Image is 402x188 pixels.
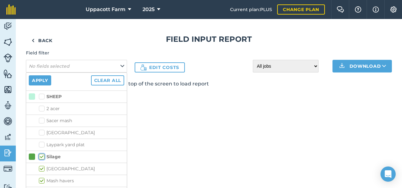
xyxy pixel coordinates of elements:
[39,129,124,136] label: [GEOGRAPHIC_DATA]
[39,141,124,148] label: Laypark yard plat
[3,22,12,31] img: svg+xml;base64,PD94bWwgdmVyc2lvbj0iMS4wIiBlbmNvZGluZz0idXRmLTgiPz4KPCEtLSBHZW5lcmF0b3I6IEFkb2JlIE...
[39,117,124,124] label: 5acer mash
[143,6,155,13] span: 2025
[390,6,397,13] img: A cog icon
[26,80,392,88] p: Select fields using the dropdown at the top of the screen to load report
[32,37,34,44] img: svg+xml;base64,PHN2ZyB4bWxucz0iaHR0cDovL3d3dy53My5vcmcvMjAwMC9zdmciIHdpZHRoPSI5IiBoZWlnaHQ9IjI0Ii...
[230,6,272,13] span: Current plan : PLUS
[26,49,127,56] h4: Field filter
[277,4,325,15] a: Change plan
[86,6,125,13] span: Uppacott Farm
[337,6,344,13] img: Two speech bubbles overlapping with the left bubble in the forefront
[3,116,12,126] img: svg+xml;base64,PD94bWwgdmVyc2lvbj0iMS4wIiBlbmNvZGluZz0idXRmLTgiPz4KPCEtLSBHZW5lcmF0b3I6IEFkb2JlIE...
[135,62,185,72] a: Edit costs
[338,62,346,70] img: Download icon
[140,64,147,71] img: Icon showing a money bag
[3,101,12,110] img: svg+xml;base64,PD94bWwgdmVyc2lvbj0iMS4wIiBlbmNvZGluZz0idXRmLTgiPz4KPCEtLSBHZW5lcmF0b3I6IEFkb2JlIE...
[39,178,124,184] label: Mash havers
[3,37,12,47] img: svg+xml;base64,PHN2ZyB4bWxucz0iaHR0cDovL3d3dy53My5vcmcvMjAwMC9zdmciIHdpZHRoPSI1NiIgaGVpZ2h0PSI2MC...
[29,75,51,85] button: Apply
[26,34,392,44] h1: Field Input Report
[373,6,379,13] img: svg+xml;base64,PHN2ZyB4bWxucz0iaHR0cDovL3d3dy53My5vcmcvMjAwMC9zdmciIHdpZHRoPSIxNyIgaGVpZ2h0PSIxNy...
[6,4,16,15] img: fieldmargin Logo
[39,105,124,112] label: 2 acer
[91,75,124,85] button: Clear all
[381,166,396,182] div: Open Intercom Messenger
[354,6,362,13] img: A question mark icon
[3,53,12,62] img: svg+xml;base64,PD94bWwgdmVyc2lvbj0iMS4wIiBlbmNvZGluZz0idXRmLTgiPz4KPCEtLSBHZW5lcmF0b3I6IEFkb2JlIE...
[332,60,392,72] button: Download
[46,94,62,99] strong: SHEEP
[26,60,127,72] button: No fields selected
[29,63,70,69] em: No fields selected
[3,85,12,94] img: svg+xml;base64,PHN2ZyB4bWxucz0iaHR0cDovL3d3dy53My5vcmcvMjAwMC9zdmciIHdpZHRoPSI1NiIgaGVpZ2h0PSI2MC...
[3,148,12,158] img: svg+xml;base64,PD94bWwgdmVyc2lvbj0iMS4wIiBlbmNvZGluZz0idXRmLTgiPz4KPCEtLSBHZW5lcmF0b3I6IEFkb2JlIE...
[3,69,12,78] img: svg+xml;base64,PHN2ZyB4bWxucz0iaHR0cDovL3d3dy53My5vcmcvMjAwMC9zdmciIHdpZHRoPSI1NiIgaGVpZ2h0PSI2MC...
[39,166,124,172] label: [GEOGRAPHIC_DATA]
[46,154,61,160] strong: Silage
[3,132,12,142] img: svg+xml;base64,PD94bWwgdmVyc2lvbj0iMS4wIiBlbmNvZGluZz0idXRmLTgiPz4KPCEtLSBHZW5lcmF0b3I6IEFkb2JlIE...
[26,34,58,47] a: Back
[3,164,12,173] img: svg+xml;base64,PD94bWwgdmVyc2lvbj0iMS4wIiBlbmNvZGluZz0idXRmLTgiPz4KPCEtLSBHZW5lcmF0b3I6IEFkb2JlIE...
